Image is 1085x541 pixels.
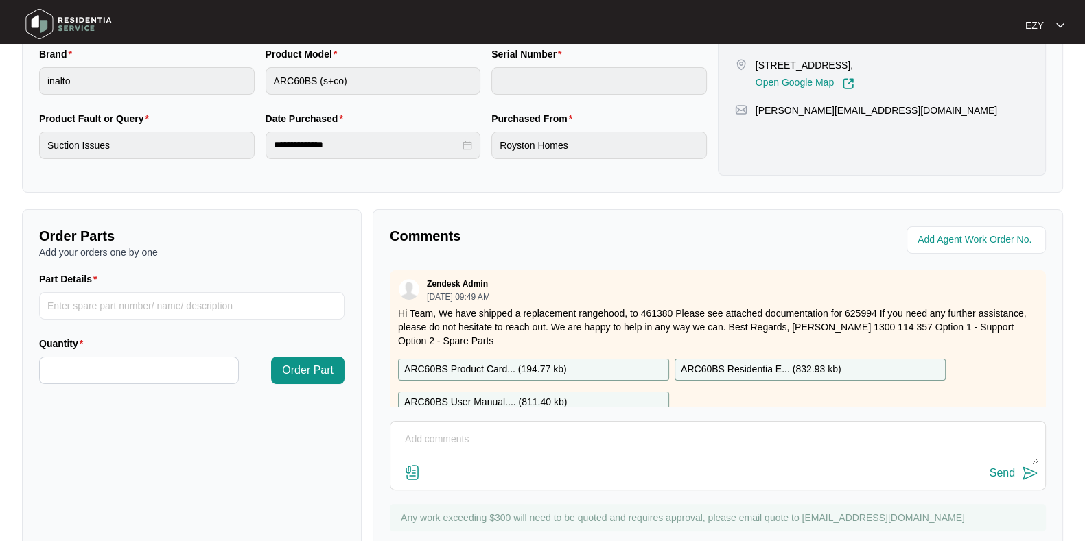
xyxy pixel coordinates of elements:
input: Part Details [39,292,345,320]
img: map-pin [735,104,747,116]
p: Order Parts [39,226,345,245]
input: Product Model [266,67,481,95]
label: Serial Number [491,47,567,61]
label: Product Model [266,47,343,61]
img: residentia service logo [21,3,117,45]
p: Zendesk Admin [427,278,488,289]
button: Order Part [271,357,345,384]
img: map-pin [735,58,747,71]
p: ARC60BS User Manual.... ( 811.40 kb ) [404,395,567,410]
p: [DATE] 09:49 AM [427,293,490,301]
label: Part Details [39,272,103,286]
input: Purchased From [491,132,707,159]
p: Add your orders one by one [39,245,345,259]
input: Add Agent Work Order No. [918,232,1038,248]
label: Quantity [39,337,89,350]
div: Send [990,467,1015,479]
p: ARC60BS Residentia E... ( 832.93 kb ) [681,362,841,377]
img: Link-External [842,77,854,90]
p: Any work exceeding $300 will need to be quoted and requires approval, please email quote to [EMAI... [401,511,1039,525]
img: user.svg [399,279,419,300]
label: Date Purchased [266,112,349,125]
input: Brand [39,67,255,95]
p: [PERSON_NAME][EMAIL_ADDRESS][DOMAIN_NAME] [756,104,997,117]
a: Open Google Map [756,77,854,90]
label: Product Fault or Query [39,112,154,125]
input: Product Fault or Query [39,132,255,159]
img: dropdown arrow [1056,22,1064,29]
input: Date Purchased [274,138,460,152]
p: Comments [390,226,708,245]
label: Brand [39,47,78,61]
input: Quantity [40,357,238,383]
button: Send [990,464,1038,483]
img: send-icon.svg [1022,465,1038,481]
input: Serial Number [491,67,707,95]
p: ARC60BS Product Card... ( 194.77 kb ) [404,362,567,377]
span: Order Part [282,362,334,378]
p: [STREET_ADDRESS], [756,58,854,72]
label: Purchased From [491,112,578,125]
img: file-attachment-doc.svg [404,464,421,481]
p: EZY [1025,19,1044,32]
p: Hi Team, We have shipped a replacement rangehood, to 461380 Please see attached documentation for... [398,306,1038,348]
